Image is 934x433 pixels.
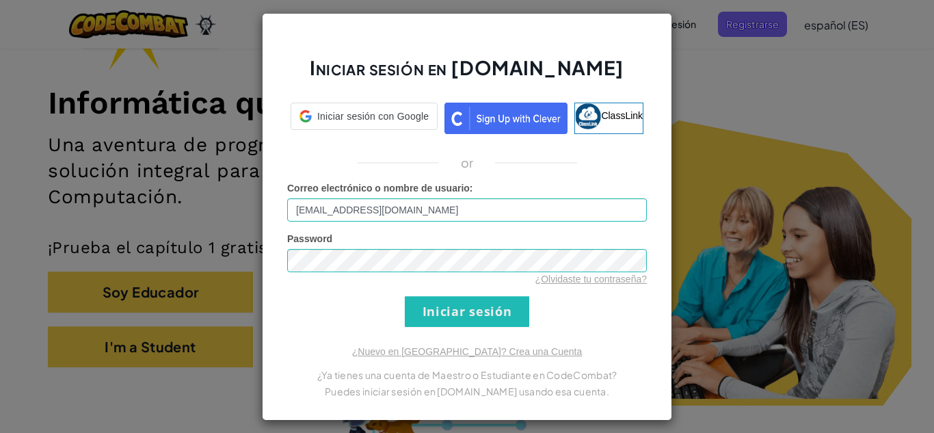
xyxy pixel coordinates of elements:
[291,103,438,130] div: Iniciar sesión con Google
[287,233,332,244] span: Password
[461,155,474,171] p: or
[535,274,647,285] a: ¿Olvidaste tu contraseña?
[601,109,643,120] span: ClassLink
[291,103,438,134] a: Iniciar sesión con Google
[287,383,647,399] p: Puedes iniciar sesión en [DOMAIN_NAME] usando esa cuenta.
[444,103,568,134] img: clever_sso_button@2x.png
[575,103,601,129] img: classlink-logo-small.png
[287,367,647,383] p: ¿Ya tienes una cuenta de Maestro o Estudiante en CodeCombat?
[287,183,470,194] span: Correo electrónico o nombre de usuario
[405,296,529,327] input: Iniciar sesión
[317,109,429,123] span: Iniciar sesión con Google
[352,346,582,357] a: ¿Nuevo en [GEOGRAPHIC_DATA]? Crea una Cuenta
[287,181,473,195] label: :
[287,55,647,94] h2: Iniciar sesión en [DOMAIN_NAME]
